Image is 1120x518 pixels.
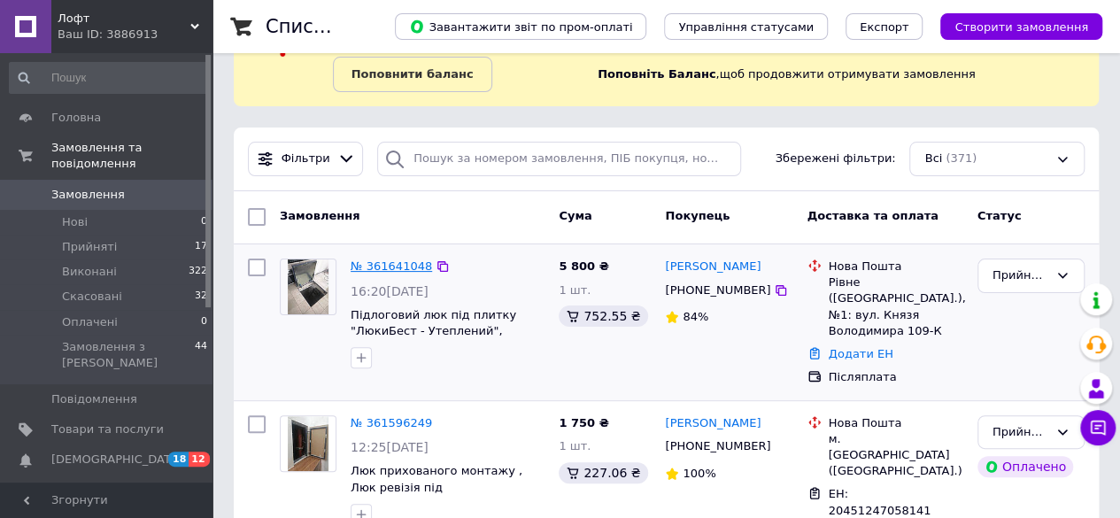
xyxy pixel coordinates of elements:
span: Товари та послуги [51,421,164,437]
span: 0 [201,214,207,230]
span: 1 750 ₴ [559,416,608,429]
span: Замовлення [280,209,359,222]
span: Замовлення з [PERSON_NAME] [62,339,195,371]
button: Чат з покупцем [1080,410,1116,445]
span: ЕН: 20451247058141 [829,487,931,517]
button: Завантажити звіт по пром-оплаті [395,13,646,40]
span: (371) [946,151,977,165]
a: № 361596249 [351,416,432,429]
span: Cума [559,209,591,222]
span: 44 [195,339,207,371]
span: Лофт [58,11,190,27]
span: Статус [977,209,1022,222]
div: 227.06 ₴ [559,462,647,483]
div: Рівне ([GEOGRAPHIC_DATA].), №1: вул. Князя Володимира 109-К [829,274,963,339]
div: Оплачено [977,456,1073,477]
div: Ваш ID: 3886913 [58,27,212,43]
a: [PERSON_NAME] [665,259,761,275]
b: Поповніть Баланс [598,67,715,81]
a: Підлоговий люк під плитку "ЛюкиБест - Утеплений", Безкоштовна Доставка 800, 600 [351,308,521,371]
a: № 361641048 [351,259,432,273]
span: Експорт [860,20,909,34]
span: 12 [189,452,209,467]
a: [PERSON_NAME] [665,415,761,432]
button: Управління статусами [664,13,828,40]
div: Прийнято [993,423,1048,442]
span: Скасовані [62,289,122,305]
span: 1 шт. [559,439,591,452]
div: [PHONE_NUMBER] [661,279,774,302]
span: 32 [195,289,207,305]
a: Фото товару [280,259,336,315]
span: Доставка та оплата [807,209,938,222]
img: Фото товару [288,259,329,314]
span: 322 [189,264,207,280]
div: м. [GEOGRAPHIC_DATA] ([GEOGRAPHIC_DATA].) [829,431,963,480]
button: Експорт [846,13,923,40]
span: Оплачені [62,314,118,330]
span: 16:20[DATE] [351,284,429,298]
span: 18 [168,452,189,467]
span: 5 800 ₴ [559,259,608,273]
span: Повідомлення [51,391,137,407]
h1: Список замовлень [266,16,445,37]
span: [DEMOGRAPHIC_DATA] [51,452,182,468]
span: 1 шт. [559,283,591,297]
div: Прийнято [993,267,1048,285]
div: Нова Пошта [829,415,963,431]
span: Збережені фільтри: [776,151,896,167]
a: Поповнити баланс [333,57,492,92]
span: Замовлення та повідомлення [51,140,212,172]
span: Нові [62,214,88,230]
div: [PHONE_NUMBER] [661,435,774,458]
span: Фільтри [282,151,330,167]
img: Фото товару [288,416,329,471]
span: Завантажити звіт по пром-оплаті [409,19,632,35]
input: Пошук [9,62,209,94]
span: 12:25[DATE] [351,440,429,454]
div: Нова Пошта [829,259,963,274]
a: Фото товару [280,415,336,472]
span: Створити замовлення [954,20,1088,34]
span: Виконані [62,264,117,280]
span: Замовлення [51,187,125,203]
span: Всі [924,151,942,167]
a: Створити замовлення [923,19,1102,33]
div: Післяплата [829,369,963,385]
b: Поповнити баланс [351,67,474,81]
span: 84% [683,310,708,323]
input: Пошук за номером замовлення, ПІБ покупця, номером телефону, Email, номером накладної [377,142,741,176]
span: Покупець [665,209,730,222]
div: 752.55 ₴ [559,305,647,327]
span: 100% [683,467,715,480]
span: Головна [51,110,101,126]
span: 17 [195,239,207,255]
a: Додати ЕН [829,347,893,360]
span: 0 [201,314,207,330]
span: Управління статусами [678,20,814,34]
span: Прийняті [62,239,117,255]
button: Створити замовлення [940,13,1102,40]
